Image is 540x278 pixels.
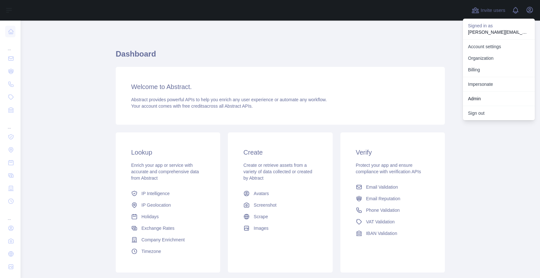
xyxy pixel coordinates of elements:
[243,148,317,157] h3: Create
[241,199,319,211] a: Screenshot
[366,219,395,225] span: VAT Validation
[366,207,400,213] span: Phone Validation
[141,225,175,231] span: Exchange Rates
[468,22,530,29] p: Signed in as
[463,78,535,90] a: Impersonate
[353,204,432,216] a: Phone Validation
[182,103,204,109] span: free credits
[241,188,319,199] a: Avatars
[254,225,268,231] span: Images
[141,213,159,220] span: Holidays
[131,163,199,181] span: Enrich your app or service with accurate and comprehensive data from Abstract
[353,193,432,204] a: Email Reputation
[463,64,535,76] button: Billing
[129,234,207,246] a: Company Enrichment
[366,184,398,190] span: Email Validation
[129,222,207,234] a: Exchange Rates
[141,248,161,255] span: Timezone
[463,52,535,64] a: Organization
[5,117,15,130] div: ...
[463,93,535,104] a: Admin
[241,222,319,234] a: Images
[243,163,312,181] span: Create or retrieve assets from a variety of data collected or created by Abtract
[116,49,445,64] h1: Dashboard
[463,107,535,119] button: Sign out
[141,190,170,197] span: IP Intelligence
[366,195,401,202] span: Email Reputation
[131,103,253,109] span: Your account comes with across all Abstract APIs.
[366,230,397,237] span: IBAN Validation
[129,211,207,222] a: Holidays
[254,190,269,197] span: Avatars
[353,228,432,239] a: IBAN Validation
[141,237,185,243] span: Company Enrichment
[356,148,429,157] h3: Verify
[129,199,207,211] a: IP Geolocation
[131,97,327,102] span: Abstract provides powerful APIs to help you enrich any user experience or automate any workflow.
[129,188,207,199] a: IP Intelligence
[5,39,15,51] div: ...
[5,208,15,221] div: ...
[129,246,207,257] a: Timezone
[141,202,171,208] span: IP Geolocation
[463,41,535,52] a: Account settings
[241,211,319,222] a: Scrape
[254,202,276,208] span: Screenshot
[468,29,530,35] p: [PERSON_NAME][EMAIL_ADDRESS][PERSON_NAME][DOMAIN_NAME]
[131,82,429,91] h3: Welcome to Abstract.
[254,213,268,220] span: Scrape
[353,216,432,228] a: VAT Validation
[356,163,421,174] span: Protect your app and ensure compliance with verification APIs
[131,148,205,157] h3: Lookup
[353,181,432,193] a: Email Validation
[470,5,507,15] button: Invite users
[481,7,505,14] span: Invite users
